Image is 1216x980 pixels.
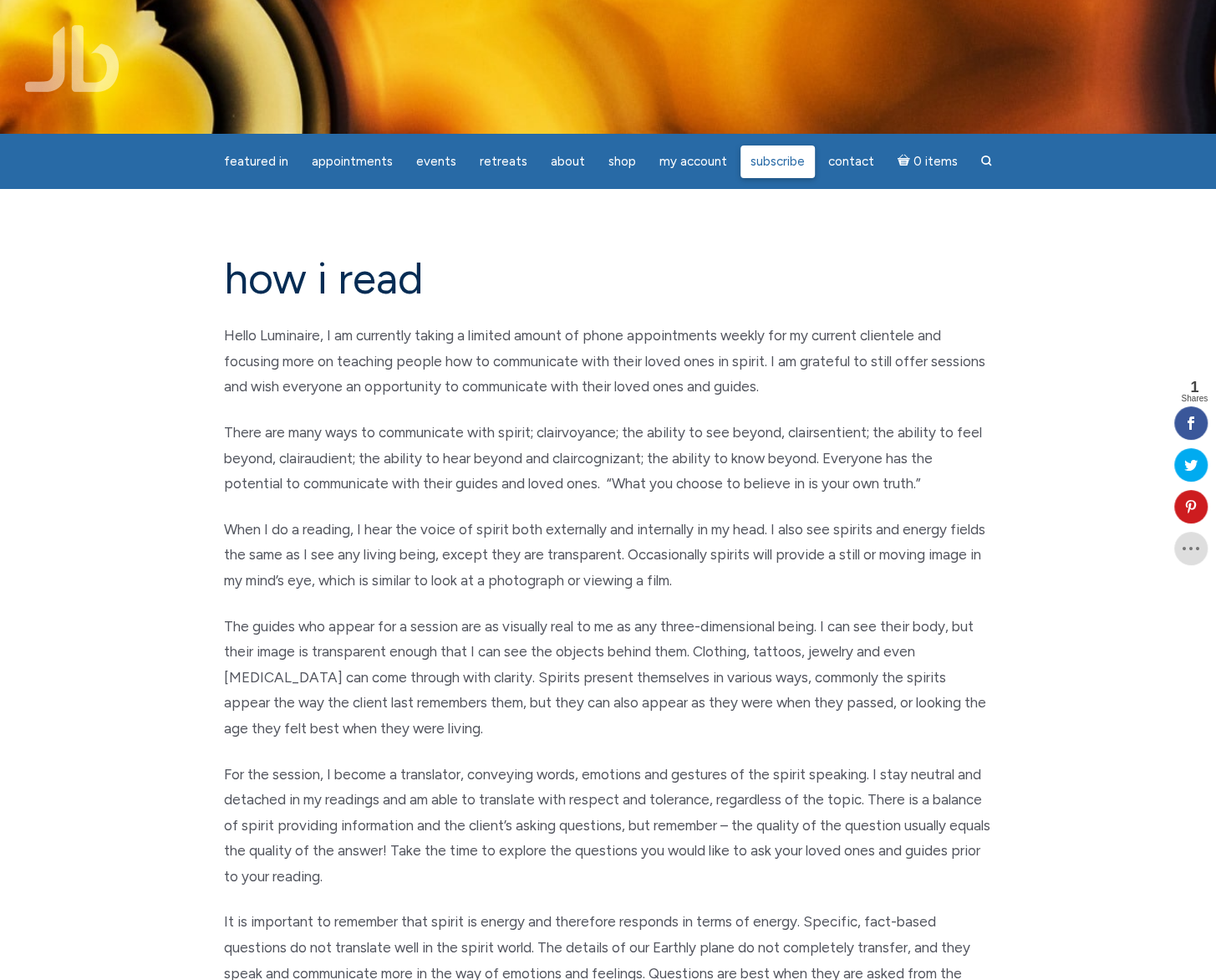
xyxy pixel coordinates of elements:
a: About [541,145,595,178]
span: Shares [1181,395,1208,403]
a: Shop [598,145,646,178]
a: Appointments [302,145,403,178]
p: The guides who appear for a session are as visually real to me as any three-dimensional being. I ... [224,614,993,742]
span: About [551,154,585,169]
p: There are many ways to communicate with spirit; clairvoyance; the ability to see beyond, clairsen... [224,420,993,497]
a: Events [406,145,466,178]
span: My Account [659,154,727,169]
span: Shop [608,154,636,169]
span: 1 [1181,380,1208,395]
a: Contact [818,145,884,178]
span: 0 items [913,156,957,168]
p: When I do a reading, I hear the voice of spirit both externally and internally in my head. I also... [224,517,993,594]
h1: how i read [224,255,993,303]
i: Cart [898,154,913,169]
span: Retreats [480,154,527,169]
span: Subscribe [750,154,805,169]
img: Jamie Butler. The Everyday Medium [25,25,120,92]
p: For the session, I become a translator, conveying words, emotions and gestures of the spirit spea... [224,762,993,890]
span: Appointments [312,154,393,169]
a: Cart0 items [888,144,968,178]
a: My Account [649,145,737,178]
a: Retreats [470,145,537,178]
p: Hello Luminaire, I am currently taking a limited amount of phone appointments weekly for my curre... [224,323,993,400]
span: Events [416,154,456,169]
span: featured in [224,154,288,169]
a: featured in [214,145,298,178]
a: Subscribe [740,145,815,178]
span: Contact [828,154,874,169]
